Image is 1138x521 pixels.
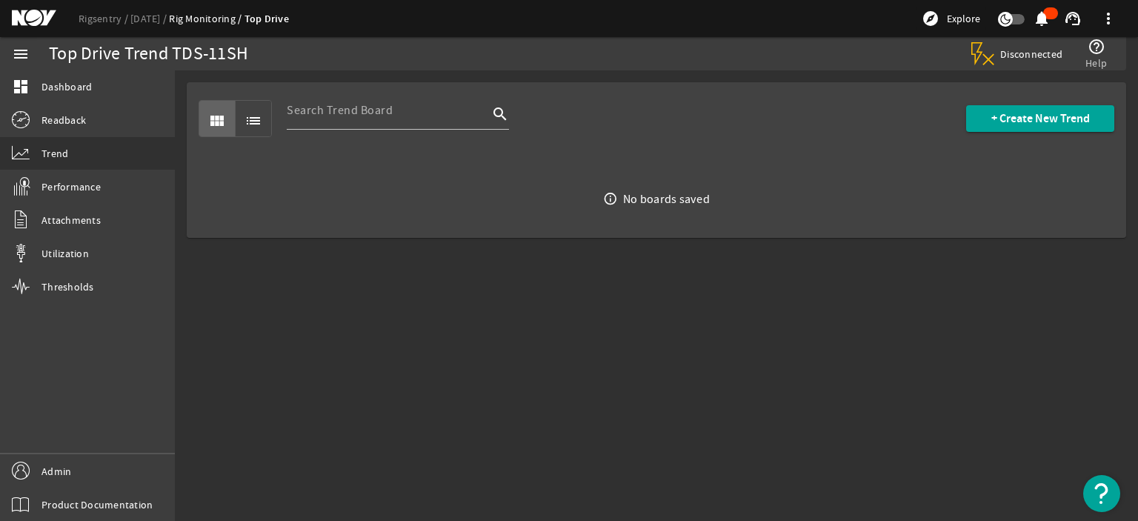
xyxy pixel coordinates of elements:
input: Search Trend Board [287,102,488,119]
mat-icon: help_outline [1088,38,1105,56]
span: Performance [41,179,101,194]
mat-icon: menu [12,45,30,63]
mat-icon: list [244,112,262,130]
button: Explore [916,7,986,30]
button: more_vert [1091,1,1126,36]
span: + Create New Trend [991,111,1090,126]
span: Attachments [41,213,101,228]
span: Admin [41,464,71,479]
button: Open Resource Center [1083,475,1120,512]
span: Dashboard [41,79,92,94]
span: Product Documentation [41,497,153,512]
mat-icon: dashboard [12,78,30,96]
span: Readback [41,113,86,127]
span: Disconnected [1000,47,1063,61]
a: Top Drive [244,12,289,26]
button: + Create New Trend [966,105,1114,132]
span: Help [1085,56,1107,70]
a: Rig Monitoring [169,12,244,25]
a: Rigsentry [79,12,130,25]
a: [DATE] [130,12,169,25]
span: Explore [947,11,980,26]
i: info_outline [603,192,618,207]
div: No boards saved [623,192,710,207]
mat-icon: view_module [208,112,226,130]
div: Top Drive Trend TDS-11SH [49,47,248,62]
mat-icon: support_agent [1064,10,1082,27]
mat-icon: notifications [1033,10,1051,27]
i: search [491,105,509,123]
span: Utilization [41,246,89,261]
span: Trend [41,146,68,161]
mat-icon: explore [922,10,939,27]
span: Thresholds [41,279,94,294]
